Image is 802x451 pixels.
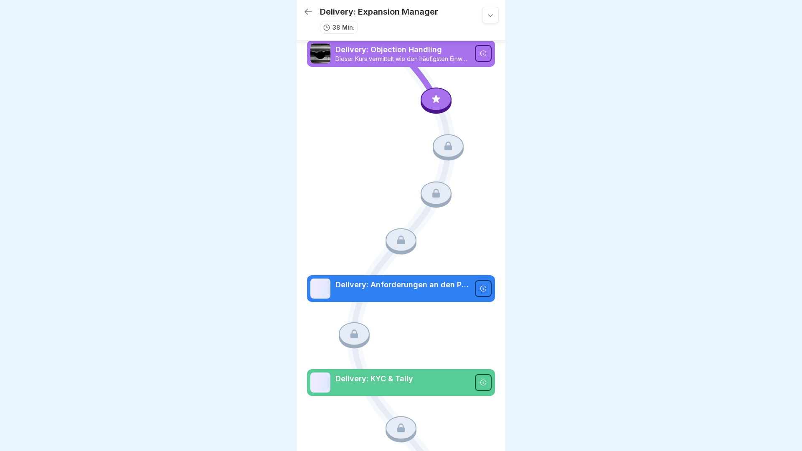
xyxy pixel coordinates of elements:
p: 38 Min. [332,23,355,32]
img: uim5gx7fz7npk6ooxrdaio0l.png [310,43,330,63]
p: Dieser Kurs vermittelt wie den häufigsten Einwänden potenzieller Partner umzugehen und diese erfo... [335,55,470,63]
p: Delivery: Expansion Manager [320,7,438,17]
p: Delivery: Objection Handling [335,44,470,55]
p: Delivery: Anforderungen an den Partner (Hygiene und co.) [335,279,470,290]
p: Delivery: KYC & Tally [335,373,470,384]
